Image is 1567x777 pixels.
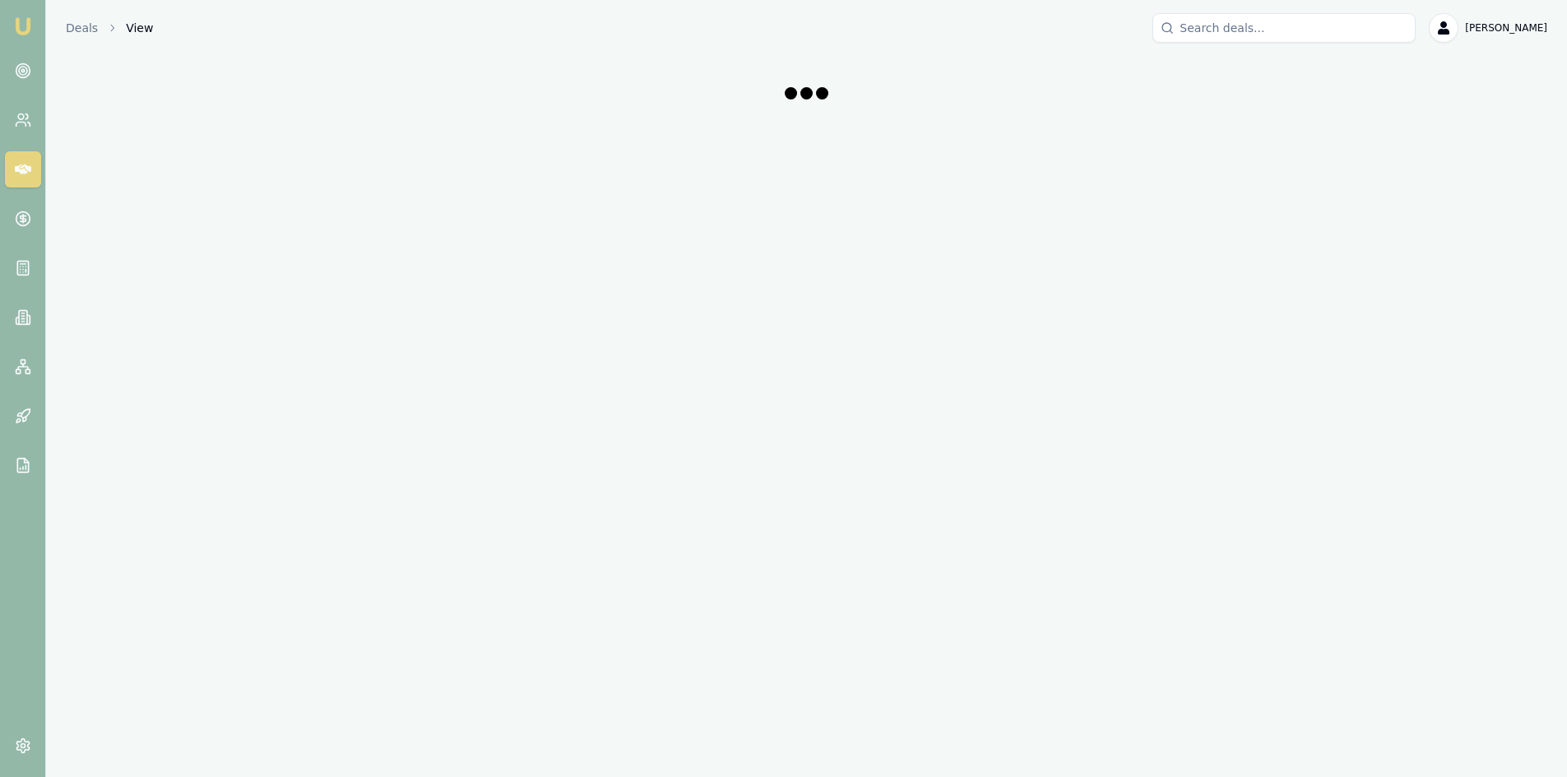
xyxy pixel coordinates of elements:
[66,20,98,36] a: Deals
[126,20,153,36] span: View
[66,20,153,36] nav: breadcrumb
[1465,21,1547,35] span: [PERSON_NAME]
[1152,13,1416,43] input: Search deals
[13,16,33,36] img: emu-icon-u.png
